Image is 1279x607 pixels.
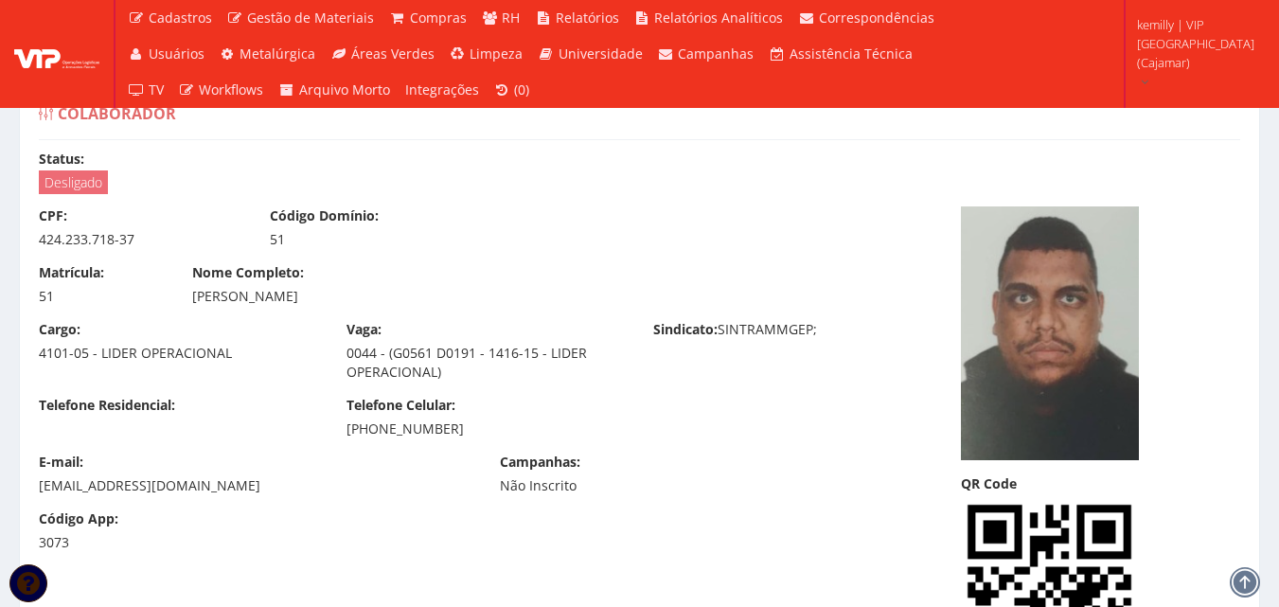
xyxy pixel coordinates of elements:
label: QR Code [961,474,1017,493]
label: Vaga: [346,320,382,339]
div: 3073 [39,533,164,552]
a: Usuários [120,36,212,72]
label: Telefone Celular: [346,396,455,415]
span: Áreas Verdes [351,45,435,62]
div: SINTRAMMGEP; [639,320,947,344]
span: Colaborador [58,103,176,124]
a: Limpeza [442,36,531,72]
div: [PERSON_NAME] [192,287,779,306]
a: Áreas Verdes [323,36,442,72]
span: RH [502,9,520,27]
label: Campanhas: [500,453,580,472]
span: kemilly | VIP [GEOGRAPHIC_DATA] (Cajamar) [1137,15,1254,72]
span: Relatórios [556,9,619,27]
span: Universidade [559,45,643,62]
label: Cargo: [39,320,80,339]
a: Arquivo Morto [271,72,398,108]
span: Campanhas [678,45,754,62]
span: Correspondências [819,9,934,27]
span: Arquivo Morto [299,80,390,98]
div: [PHONE_NUMBER] [346,420,626,438]
a: Assistência Técnica [761,36,920,72]
div: 424.233.718-37 [39,230,241,249]
label: Código Domínio: [270,206,379,225]
span: Workflows [199,80,263,98]
label: CPF: [39,206,67,225]
span: Integrações [405,80,479,98]
div: 51 [270,230,472,249]
div: 51 [39,287,164,306]
img: logo [14,40,99,68]
div: 4101-05 - LIDER OPERACIONAL [39,344,318,363]
span: Cadastros [149,9,212,27]
a: Universidade [530,36,650,72]
a: (0) [487,72,538,108]
span: (0) [514,80,529,98]
div: Não Inscrito [500,476,702,495]
span: Limpeza [470,45,523,62]
img: vinicius-cajamarcapturar-167750833163fcbeebc3b70.PNG [961,206,1139,460]
span: TV [149,80,164,98]
div: 0044 - (G0561 D0191 - 1416-15 - LIDER OPERACIONAL) [346,344,626,382]
label: E-mail: [39,453,83,472]
span: Metalúrgica [240,45,315,62]
label: Código App: [39,509,118,528]
label: Sindicato: [653,320,718,339]
span: Relatórios Analíticos [654,9,783,27]
a: Workflows [171,72,272,108]
label: Telefone Residencial: [39,396,175,415]
label: Status: [39,150,84,169]
label: Nome Completo: [192,263,304,282]
a: Integrações [398,72,487,108]
label: Matrícula: [39,263,104,282]
a: TV [120,72,171,108]
span: Gestão de Materiais [247,9,374,27]
span: Assistência Técnica [790,45,913,62]
span: Usuários [149,45,204,62]
span: Compras [410,9,467,27]
span: Desligado [39,170,108,194]
a: Metalúrgica [212,36,324,72]
div: [EMAIL_ADDRESS][DOMAIN_NAME] [39,476,471,495]
a: Campanhas [650,36,762,72]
